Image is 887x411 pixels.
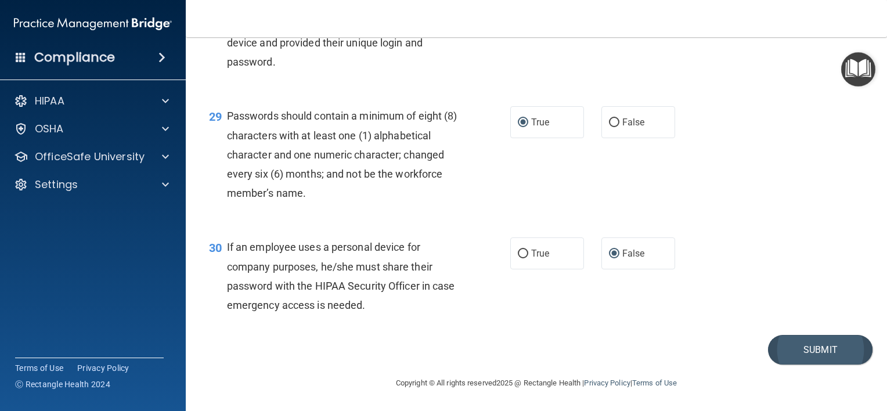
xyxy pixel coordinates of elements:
input: True [518,250,528,258]
p: Settings [35,178,78,192]
span: False [622,248,645,259]
h4: Compliance [34,49,115,66]
a: OSHA [14,122,169,136]
input: False [609,118,619,127]
span: Passwords should contain a minimum of eight (8) characters with at least one (1) alphabetical cha... [227,110,457,199]
p: OSHA [35,122,64,136]
span: True [531,117,549,128]
a: HIPAA [14,94,169,108]
a: Privacy Policy [77,362,129,374]
button: Submit [768,335,872,365]
span: True [531,248,549,259]
a: OfficeSafe University [14,150,169,164]
img: PMB logo [14,12,172,35]
button: Open Resource Center [841,52,875,86]
span: 29 [209,110,222,124]
span: False [622,117,645,128]
span: If an employee uses a personal device for company purposes, he/she must share their password with... [227,241,455,311]
span: 30 [209,241,222,255]
a: Terms of Use [15,362,63,374]
a: Settings [14,178,169,192]
input: True [518,118,528,127]
div: Copyright © All rights reserved 2025 @ Rectangle Health | | [324,365,748,402]
span: Ⓒ Rectangle Health 2024 [15,378,110,390]
a: Privacy Policy [584,378,630,387]
input: False [609,250,619,258]
p: OfficeSafe University [35,150,145,164]
a: Terms of Use [632,378,677,387]
iframe: Drift Widget Chat Controller [687,348,873,394]
p: HIPAA [35,94,64,108]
